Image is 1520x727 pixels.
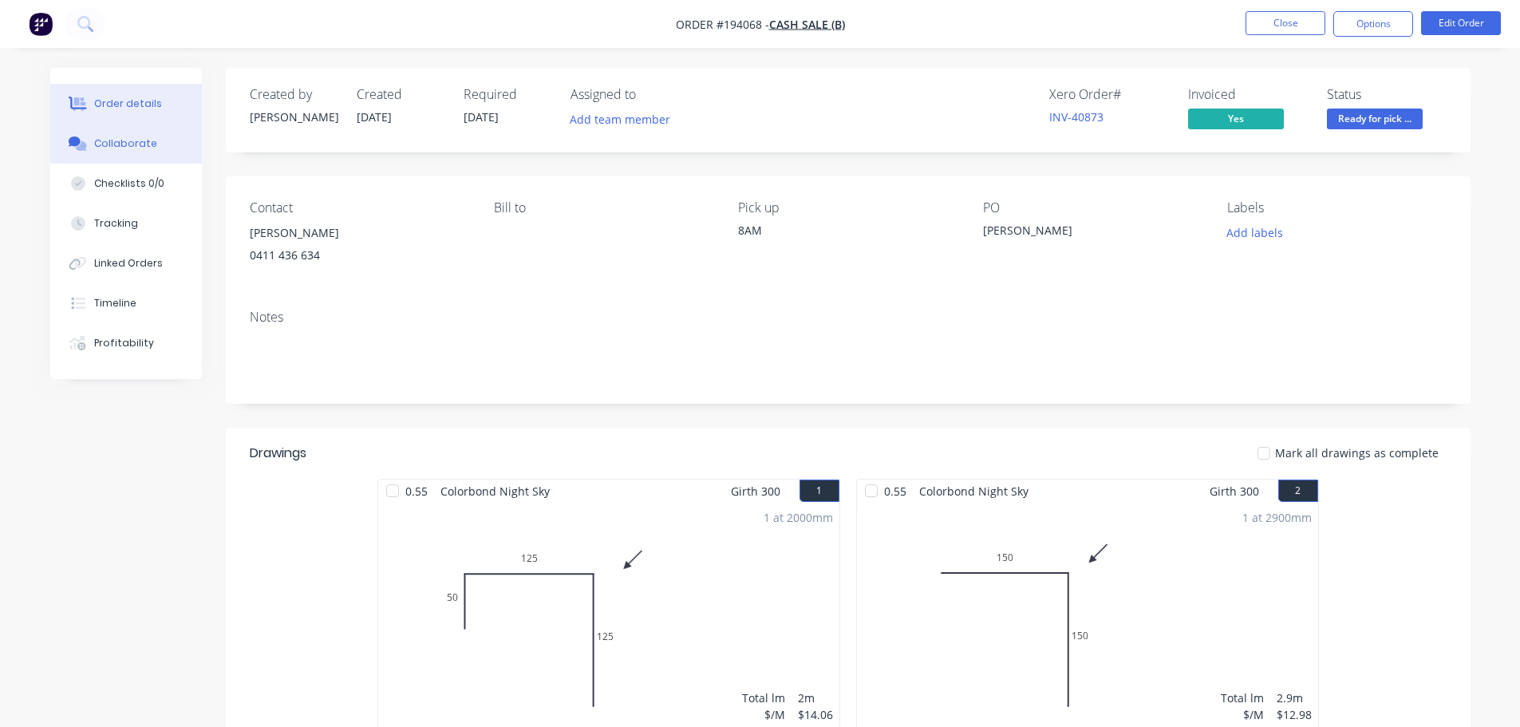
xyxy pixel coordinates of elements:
[1275,444,1439,461] span: Mark all drawings as complete
[50,203,202,243] button: Tracking
[570,109,679,130] button: Add team member
[769,17,845,32] a: Cash Sale (B)
[1242,509,1312,526] div: 1 at 2900mm
[50,323,202,363] button: Profitability
[983,200,1202,215] div: PO
[250,310,1447,325] div: Notes
[983,222,1182,244] div: [PERSON_NAME]
[250,109,338,125] div: [PERSON_NAME]
[731,480,780,503] span: Girth 300
[1188,87,1308,102] div: Invoiced
[878,480,913,503] span: 0.55
[50,124,202,164] button: Collaborate
[50,164,202,203] button: Checklists 0/0
[357,109,392,124] span: [DATE]
[29,12,53,36] img: Factory
[250,222,468,273] div: [PERSON_NAME]0411 436 634
[94,136,157,151] div: Collaborate
[742,689,785,706] div: Total lm
[1278,480,1318,502] button: 2
[1049,87,1169,102] div: Xero Order #
[676,17,769,32] span: Order #194068 -
[50,283,202,323] button: Timeline
[94,256,163,271] div: Linked Orders
[1221,689,1264,706] div: Total lm
[1049,109,1103,124] a: INV-40873
[742,706,785,723] div: $/M
[94,176,164,191] div: Checklists 0/0
[464,109,499,124] span: [DATE]
[434,480,556,503] span: Colorbond Night Sky
[50,243,202,283] button: Linked Orders
[1246,11,1325,35] button: Close
[738,200,957,215] div: Pick up
[250,200,468,215] div: Contact
[798,706,833,723] div: $14.06
[399,480,434,503] span: 0.55
[1221,706,1264,723] div: $/M
[1227,200,1446,215] div: Labels
[250,222,468,244] div: [PERSON_NAME]
[1327,109,1423,128] span: Ready for pick ...
[250,87,338,102] div: Created by
[94,97,162,111] div: Order details
[250,244,468,267] div: 0411 436 634
[798,689,833,706] div: 2m
[570,87,730,102] div: Assigned to
[913,480,1035,503] span: Colorbond Night Sky
[494,200,713,215] div: Bill to
[1327,87,1447,102] div: Status
[464,87,551,102] div: Required
[799,480,839,502] button: 1
[1333,11,1413,37] button: Options
[94,336,154,350] div: Profitability
[561,109,678,130] button: Add team member
[1210,480,1259,503] span: Girth 300
[1188,109,1284,128] span: Yes
[1218,222,1292,243] button: Add labels
[1421,11,1501,35] button: Edit Order
[250,444,306,463] div: Drawings
[1327,109,1423,132] button: Ready for pick ...
[94,296,136,310] div: Timeline
[738,222,957,239] div: 8AM
[764,509,833,526] div: 1 at 2000mm
[94,216,138,231] div: Tracking
[50,84,202,124] button: Order details
[1277,689,1312,706] div: 2.9m
[357,87,444,102] div: Created
[1277,706,1312,723] div: $12.98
